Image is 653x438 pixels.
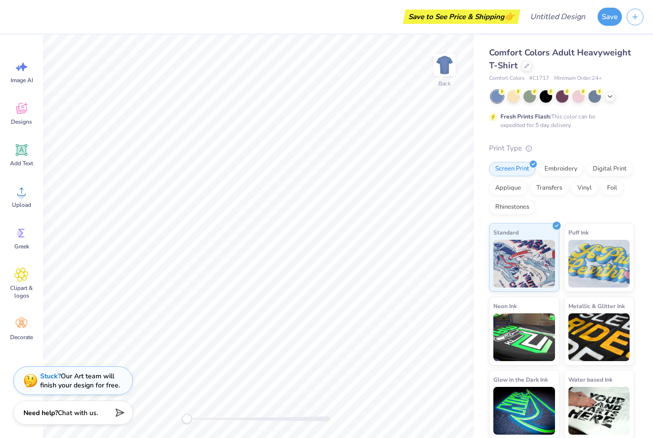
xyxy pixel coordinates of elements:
[493,301,517,311] span: Neon Ink
[438,79,451,88] div: Back
[489,162,535,176] div: Screen Print
[12,201,31,209] span: Upload
[40,372,61,381] strong: Stuck?
[568,374,612,385] span: Water based Ink
[23,408,58,417] strong: Need help?
[11,118,32,126] span: Designs
[14,243,29,250] span: Greek
[568,240,630,288] img: Puff Ink
[489,143,634,154] div: Print Type
[501,113,551,120] strong: Fresh Prints Flash:
[598,8,622,26] button: Save
[530,181,568,195] div: Transfers
[405,10,518,24] div: Save to See Price & Shipping
[40,372,120,390] div: Our Art team will finish your design for free.
[501,112,618,129] div: This color can be expedited for 5 day delivery.
[11,76,33,84] span: Image AI
[493,313,555,361] img: Neon Ink
[568,313,630,361] img: Metallic & Glitter Ink
[493,374,548,385] span: Glow in the Dark Ink
[493,227,519,237] span: Standard
[571,181,598,195] div: Vinyl
[493,387,555,435] img: Glow in the Dark Ink
[568,227,588,237] span: Puff Ink
[587,162,633,176] div: Digital Print
[58,408,98,417] span: Chat with us.
[522,7,593,26] input: Untitled Design
[10,333,33,341] span: Decorate
[529,75,549,83] span: # C1717
[489,200,535,214] div: Rhinestones
[568,301,625,311] span: Metallic & Glitter Ink
[489,181,527,195] div: Applique
[489,75,524,83] span: Comfort Colors
[10,160,33,167] span: Add Text
[493,240,555,288] img: Standard
[6,284,37,299] span: Clipart & logos
[435,55,454,75] img: Back
[554,75,602,83] span: Minimum Order: 24 +
[568,387,630,435] img: Water based Ink
[601,181,623,195] div: Foil
[504,11,515,22] span: 👉
[538,162,584,176] div: Embroidery
[489,47,631,71] span: Comfort Colors Adult Heavyweight T-Shirt
[182,414,192,424] div: Accessibility label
